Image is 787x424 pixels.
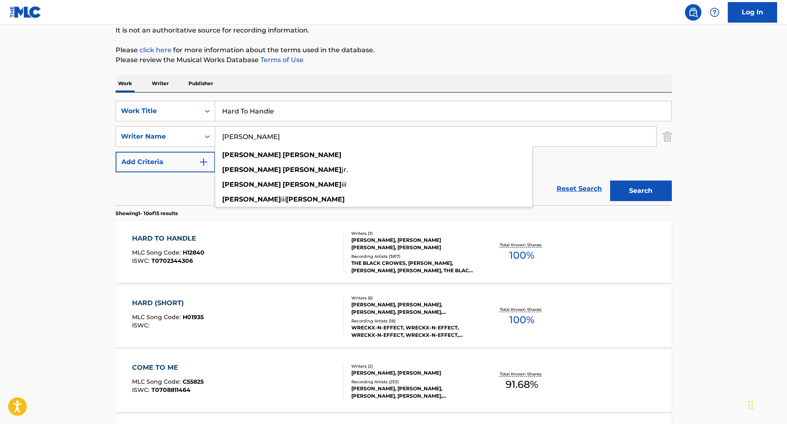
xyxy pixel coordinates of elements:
[500,306,544,313] p: Total Known Shares:
[351,259,476,274] div: THE BLACK CROWES, [PERSON_NAME], [PERSON_NAME], [PERSON_NAME], THE BLACK CROWES, [PERSON_NAME], T...
[222,151,281,159] strong: [PERSON_NAME]
[151,257,193,264] span: T0702344306
[283,166,341,174] strong: [PERSON_NAME]
[116,75,135,92] p: Work
[132,386,151,394] span: ISWC :
[132,298,204,308] div: HARD (SHORT)
[116,350,672,412] a: COME TO MEMLC Song Code:C55825ISWC:T0708811464Writers (2)[PERSON_NAME], [PERSON_NAME]Recording Ar...
[259,56,304,64] a: Terms of Use
[116,101,672,205] form: Search Form
[706,4,723,21] div: Help
[500,371,544,377] p: Total Known Shares:
[183,378,204,385] span: C55825
[351,379,476,385] div: Recording Artists ( 253 )
[116,55,672,65] p: Please review the Musical Works Database
[663,126,672,147] img: Delete Criterion
[116,286,672,348] a: HARD (SHORT)MLC Song Code:H01935ISWC:Writers (6)[PERSON_NAME], [PERSON_NAME], [PERSON_NAME], [PER...
[553,180,606,198] a: Reset Search
[748,393,753,417] div: Drag
[351,363,476,369] div: Writers ( 2 )
[149,75,171,92] p: Writer
[286,195,345,203] strong: [PERSON_NAME]
[351,385,476,400] div: [PERSON_NAME], [PERSON_NAME], [PERSON_NAME], [PERSON_NAME], [PERSON_NAME]
[10,6,42,18] img: MLC Logo
[351,324,476,339] div: WRECKX-N-EFFECT, WRECKX-N-EFFECT, WRECKX-N-EFFECT, WRECKX-N-EFFECT, WRECKX-N-EFFECT
[121,106,195,116] div: Work Title
[132,257,151,264] span: ISWC :
[183,313,204,321] span: H01935
[351,301,476,316] div: [PERSON_NAME], [PERSON_NAME], [PERSON_NAME], [PERSON_NAME], [PERSON_NAME], [PERSON_NAME]
[139,46,172,54] a: click here
[351,236,476,251] div: [PERSON_NAME], [PERSON_NAME] [PERSON_NAME], [PERSON_NAME]
[688,7,698,17] img: search
[341,166,348,174] span: jr.
[610,181,672,201] button: Search
[183,249,204,256] span: H12840
[283,181,341,188] strong: [PERSON_NAME]
[186,75,216,92] p: Publisher
[116,25,672,35] p: It is not an authoritative source for recording information.
[351,369,476,377] div: [PERSON_NAME], [PERSON_NAME]
[132,313,183,321] span: MLC Song Code :
[132,234,204,243] div: HARD TO HANDLE
[728,2,777,23] a: Log In
[116,45,672,55] p: Please for more information about the terms used in the database.
[116,152,215,172] button: Add Criteria
[351,295,476,301] div: Writers ( 6 )
[222,166,281,174] strong: [PERSON_NAME]
[151,386,190,394] span: T0708811464
[121,132,195,141] div: Writer Name
[281,195,286,203] span: iii
[222,195,281,203] strong: [PERSON_NAME]
[746,385,787,424] iframe: Chat Widget
[132,322,151,329] span: ISWC :
[116,221,672,283] a: HARD TO HANDLEMLC Song Code:H12840ISWC:T0702344306Writers (3)[PERSON_NAME], [PERSON_NAME] [PERSON...
[283,151,341,159] strong: [PERSON_NAME]
[222,181,281,188] strong: [PERSON_NAME]
[132,249,183,256] span: MLC Song Code :
[710,7,720,17] img: help
[500,242,544,248] p: Total Known Shares:
[351,253,476,259] div: Recording Artists ( 3817 )
[506,377,538,392] span: 91.68 %
[116,210,178,217] p: Showing 1 - 10 of 15 results
[509,313,534,327] span: 100 %
[509,248,534,263] span: 100 %
[351,318,476,324] div: Recording Artists ( 18 )
[132,363,204,373] div: COME TO ME
[351,230,476,236] div: Writers ( 3 )
[199,157,209,167] img: 9d2ae6d4665cec9f34b9.svg
[132,378,183,385] span: MLC Song Code :
[685,4,701,21] a: Public Search
[341,181,346,188] span: iii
